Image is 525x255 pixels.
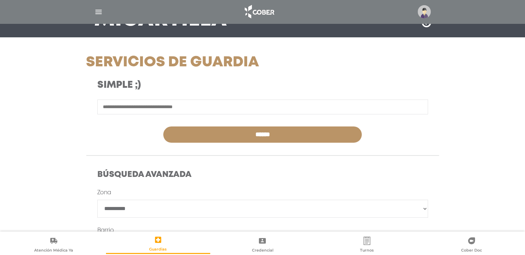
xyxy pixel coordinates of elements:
a: Turnos [315,236,419,254]
h3: Simple ;) [97,79,307,91]
h3: Mi Cartilla [94,11,227,29]
label: Zona [97,189,111,197]
span: Credencial [252,248,273,254]
a: Credencial [210,236,315,254]
a: Guardias [106,235,211,254]
a: Cober Doc [419,236,524,254]
img: Cober_menu-lines-white.svg [94,8,103,16]
a: Atención Médica Ya [1,236,106,254]
span: Cober Doc [461,248,482,254]
img: logo_cober_home-white.png [241,3,277,20]
h1: Servicios de Guardia [86,54,318,71]
span: Guardias [149,247,167,253]
span: Turnos [360,248,374,254]
img: profile-placeholder.svg [418,5,431,18]
h4: Búsqueda Avanzada [97,170,428,180]
span: Atención Médica Ya [34,248,73,254]
label: Barrio [97,226,114,235]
